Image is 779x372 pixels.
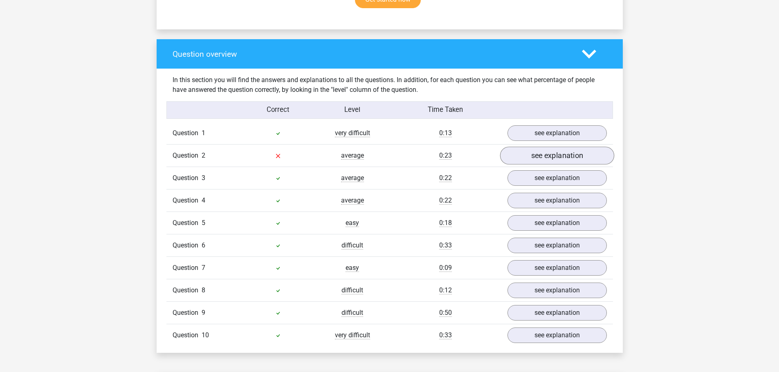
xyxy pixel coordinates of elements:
span: 1 [202,129,205,137]
a: see explanation [507,125,607,141]
span: 7 [202,264,205,272]
span: difficult [341,309,363,317]
div: Time Taken [389,105,501,115]
a: see explanation [507,215,607,231]
a: see explanation [507,170,607,186]
span: difficult [341,241,363,249]
span: Question [173,218,202,228]
span: 2 [202,151,205,159]
a: see explanation [507,327,607,343]
span: very difficult [335,129,370,137]
span: Question [173,308,202,318]
span: average [341,174,364,182]
span: Question [173,330,202,340]
span: 9 [202,309,205,316]
a: see explanation [507,305,607,321]
span: Question [173,263,202,273]
span: 0:22 [439,196,452,205]
span: Question [173,128,202,138]
h4: Question overview [173,49,570,59]
a: see explanation [507,260,607,276]
span: very difficult [335,331,370,339]
span: Question [173,241,202,250]
div: In this section you will find the answers and explanations to all the questions. In addition, for... [166,75,613,95]
a: see explanation [507,193,607,208]
span: 0:33 [439,331,452,339]
span: difficult [341,286,363,294]
span: 0:18 [439,219,452,227]
span: easy [346,219,359,227]
span: Question [173,196,202,205]
a: see explanation [507,283,607,298]
span: 10 [202,331,209,339]
a: see explanation [500,147,614,165]
span: 0:13 [439,129,452,137]
span: 0:50 [439,309,452,317]
span: average [341,196,364,205]
div: Level [315,105,390,115]
span: 0:09 [439,264,452,272]
span: Question [173,285,202,295]
span: 3 [202,174,205,182]
span: 4 [202,196,205,204]
a: see explanation [507,238,607,253]
span: 5 [202,219,205,227]
span: easy [346,264,359,272]
span: 0:33 [439,241,452,249]
div: Correct [241,105,315,115]
span: 8 [202,286,205,294]
span: 0:23 [439,151,452,160]
span: average [341,151,364,160]
span: Question [173,173,202,183]
span: 0:12 [439,286,452,294]
span: 6 [202,241,205,249]
span: 0:22 [439,174,452,182]
span: Question [173,151,202,160]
